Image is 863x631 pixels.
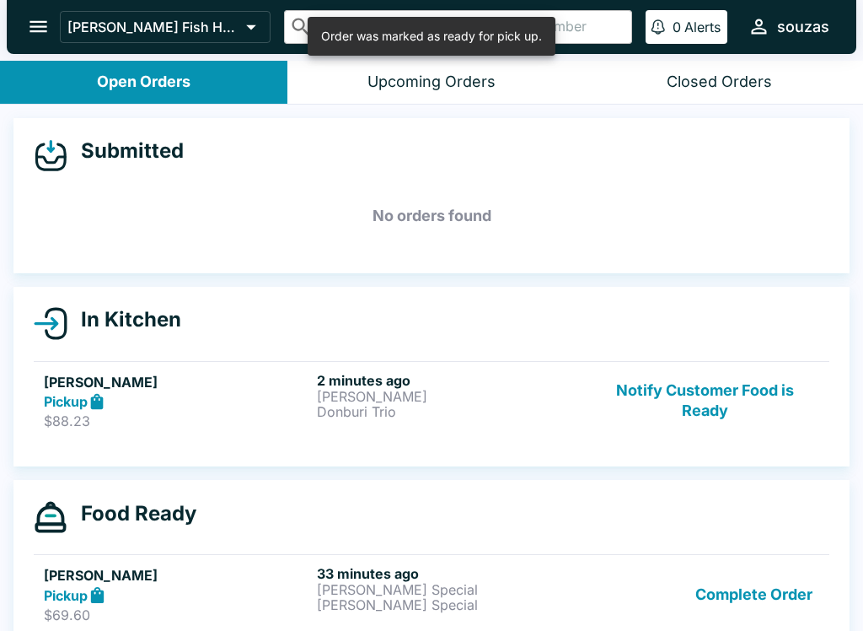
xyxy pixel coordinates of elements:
[67,19,239,35] p: [PERSON_NAME] Fish House
[44,393,88,410] strong: Pickup
[317,372,583,389] h6: 2 minutes ago
[67,138,184,164] h4: Submitted
[317,597,583,612] p: [PERSON_NAME] Special
[44,607,310,623] p: $69.60
[741,8,836,45] button: souzas
[34,361,829,440] a: [PERSON_NAME]Pickup$88.232 minutes ago[PERSON_NAME]Donburi TrioNotify Customer Food is Ready
[44,587,88,604] strong: Pickup
[44,413,310,429] p: $88.23
[367,73,496,92] div: Upcoming Orders
[591,372,819,430] button: Notify Customer Food is Ready
[44,372,310,392] h5: [PERSON_NAME]
[60,11,271,43] button: [PERSON_NAME] Fish House
[667,73,772,92] div: Closed Orders
[17,5,60,48] button: open drawer
[317,582,583,597] p: [PERSON_NAME] Special
[317,404,583,419] p: Donburi Trio
[689,565,819,623] button: Complete Order
[67,307,181,332] h4: In Kitchen
[67,501,196,526] h4: Food Ready
[777,17,829,37] div: souzas
[317,565,583,582] h6: 33 minutes ago
[673,19,681,35] p: 0
[321,22,542,51] div: Order was marked as ready for pick up.
[44,565,310,585] h5: [PERSON_NAME]
[97,73,190,92] div: Open Orders
[34,186,829,246] h5: No orders found
[684,19,721,35] p: Alerts
[317,389,583,404] p: [PERSON_NAME]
